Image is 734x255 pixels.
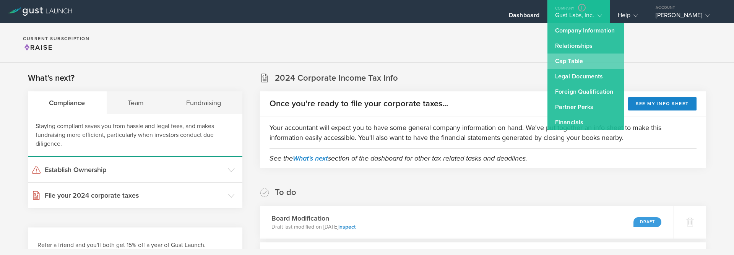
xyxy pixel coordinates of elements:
[28,114,242,157] div: Staying compliant saves you from hassle and legal fees, and makes fundraising more efficient, par...
[23,36,89,41] h2: Current Subscription
[271,213,356,223] h3: Board Modification
[270,154,527,162] em: See the section of the dashboard for other tax related tasks and deadlines.
[275,73,398,84] h2: 2024 Corporate Income Tax Info
[275,187,296,198] h2: To do
[628,97,697,110] button: See my info sheet
[633,217,661,227] div: Draft
[509,11,539,23] div: Dashboard
[45,165,224,175] h3: Establish Ownership
[555,11,602,23] div: Gust Labs, Inc.
[618,11,638,23] div: Help
[271,223,356,231] p: Draft last modified on [DATE]
[28,91,107,114] div: Compliance
[165,91,242,114] div: Fundraising
[45,190,224,200] h3: File your 2024 corporate taxes
[696,218,734,255] iframe: Chat Widget
[37,241,233,250] h3: Refer a friend and you'll both get 15% off a year of Gust Launch.
[293,154,328,162] a: What's next
[28,73,75,84] h2: What's next?
[338,224,356,230] a: inspect
[270,123,697,143] p: Your accountant will expect you to have some general company information on hand. We've put toget...
[270,98,448,109] h2: Once you're ready to file your corporate taxes...
[260,206,674,239] div: Board ModificationDraft last modified on [DATE]inspectDraft
[107,91,166,114] div: Team
[656,11,721,23] div: [PERSON_NAME]
[23,43,53,52] span: Raise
